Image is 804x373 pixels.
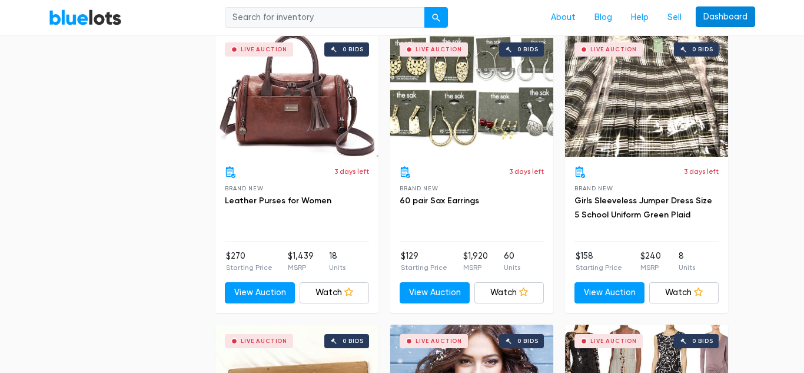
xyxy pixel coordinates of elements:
[400,196,479,206] a: 60 pair Sax Earrings
[343,47,364,52] div: 0 bids
[504,262,520,273] p: Units
[692,338,713,344] div: 0 bids
[509,166,544,177] p: 3 days left
[658,6,691,29] a: Sell
[622,6,658,29] a: Help
[640,250,661,273] li: $240
[541,6,585,29] a: About
[416,47,462,52] div: Live Auction
[241,47,287,52] div: Live Auction
[640,262,661,273] p: MSRP
[590,338,637,344] div: Live Auction
[463,262,488,273] p: MSRP
[225,185,263,192] span: Brand New
[215,33,378,157] a: Live Auction 0 bids
[288,262,314,273] p: MSRP
[574,196,712,220] a: Girls Sleeveless Jumper Dress Size 5 School Uniform Green Plaid
[300,282,370,303] a: Watch
[401,250,447,273] li: $129
[401,262,447,273] p: Starting Price
[400,282,470,303] a: View Auction
[226,262,273,273] p: Starting Price
[49,9,122,26] a: BlueLots
[343,338,364,344] div: 0 bids
[692,47,713,52] div: 0 bids
[574,282,644,303] a: View Auction
[416,338,462,344] div: Live Auction
[679,250,695,273] li: 8
[390,33,553,157] a: Live Auction 0 bids
[684,166,719,177] p: 3 days left
[400,185,438,192] span: Brand New
[576,250,622,273] li: $158
[590,47,637,52] div: Live Auction
[288,250,314,273] li: $1,439
[334,166,369,177] p: 3 days left
[565,33,728,157] a: Live Auction 0 bids
[329,262,345,273] p: Units
[225,7,425,28] input: Search for inventory
[517,338,539,344] div: 0 bids
[585,6,622,29] a: Blog
[649,282,719,303] a: Watch
[576,262,622,273] p: Starting Price
[696,6,755,28] a: Dashboard
[463,250,488,273] li: $1,920
[679,262,695,273] p: Units
[225,196,331,206] a: Leather Purses for Women
[504,250,520,273] li: 60
[329,250,345,273] li: 18
[225,282,295,303] a: View Auction
[474,282,544,303] a: Watch
[241,338,287,344] div: Live Auction
[574,185,613,192] span: Brand New
[517,47,539,52] div: 0 bids
[226,250,273,273] li: $270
